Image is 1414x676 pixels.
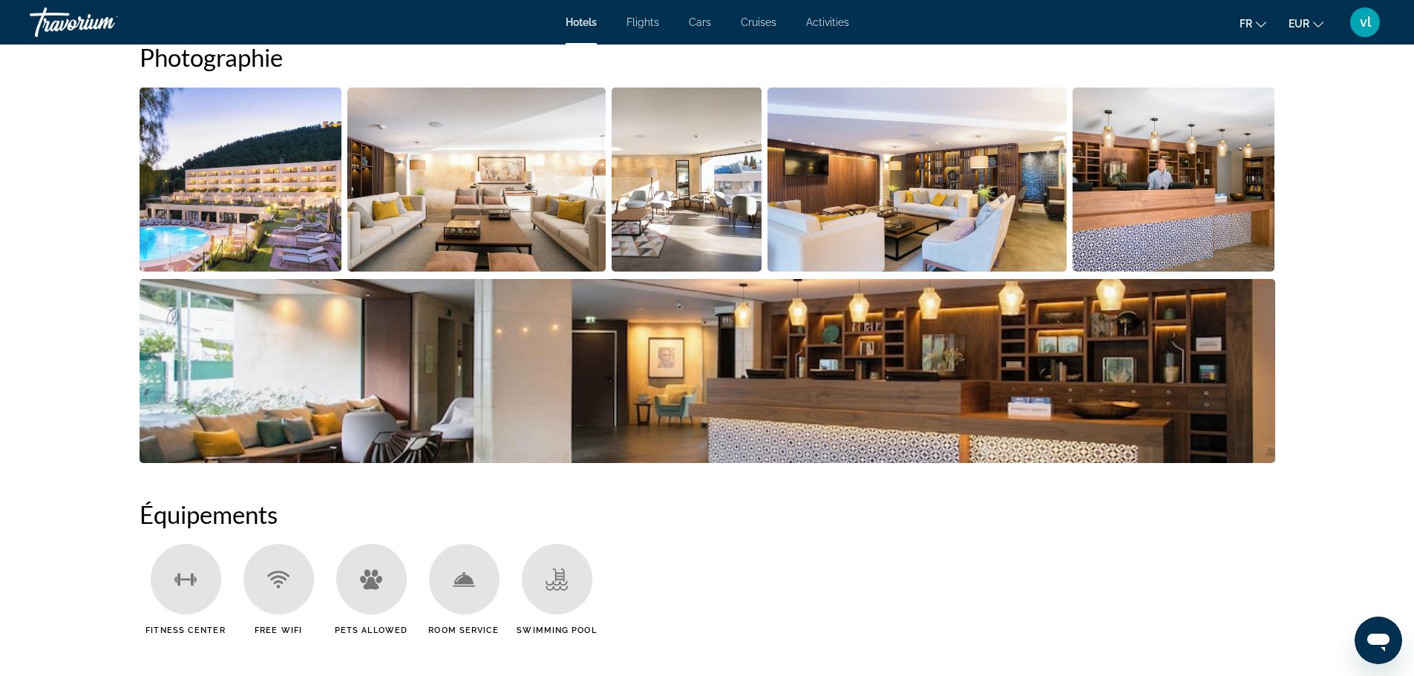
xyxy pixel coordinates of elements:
span: vl [1360,15,1371,30]
span: Free WiFi [255,626,302,635]
span: Room Service [428,626,499,635]
button: Open full-screen image slider [347,87,606,272]
button: Open full-screen image slider [140,278,1275,464]
span: Fitness Center [145,626,225,635]
a: Activities [806,16,849,28]
a: Flights [626,16,659,28]
a: Hotels [566,16,597,28]
span: Swimming Pool [517,626,596,635]
a: Cars [689,16,711,28]
span: EUR [1289,18,1309,30]
h2: Équipements [140,499,1275,529]
button: Open full-screen image slider [767,87,1067,272]
span: Pets Allowed [335,626,407,635]
button: Open full-screen image slider [612,87,762,272]
a: Cruises [741,16,776,28]
button: Change currency [1289,13,1323,34]
button: Open full-screen image slider [140,87,342,272]
button: Change language [1240,13,1266,34]
button: User Menu [1346,7,1384,38]
iframe: Bouton de lancement de la fenêtre de messagerie [1355,617,1402,664]
span: fr [1240,18,1252,30]
h2: Photographie [140,42,1275,72]
a: Travorium [30,3,178,42]
button: Open full-screen image slider [1073,87,1275,272]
